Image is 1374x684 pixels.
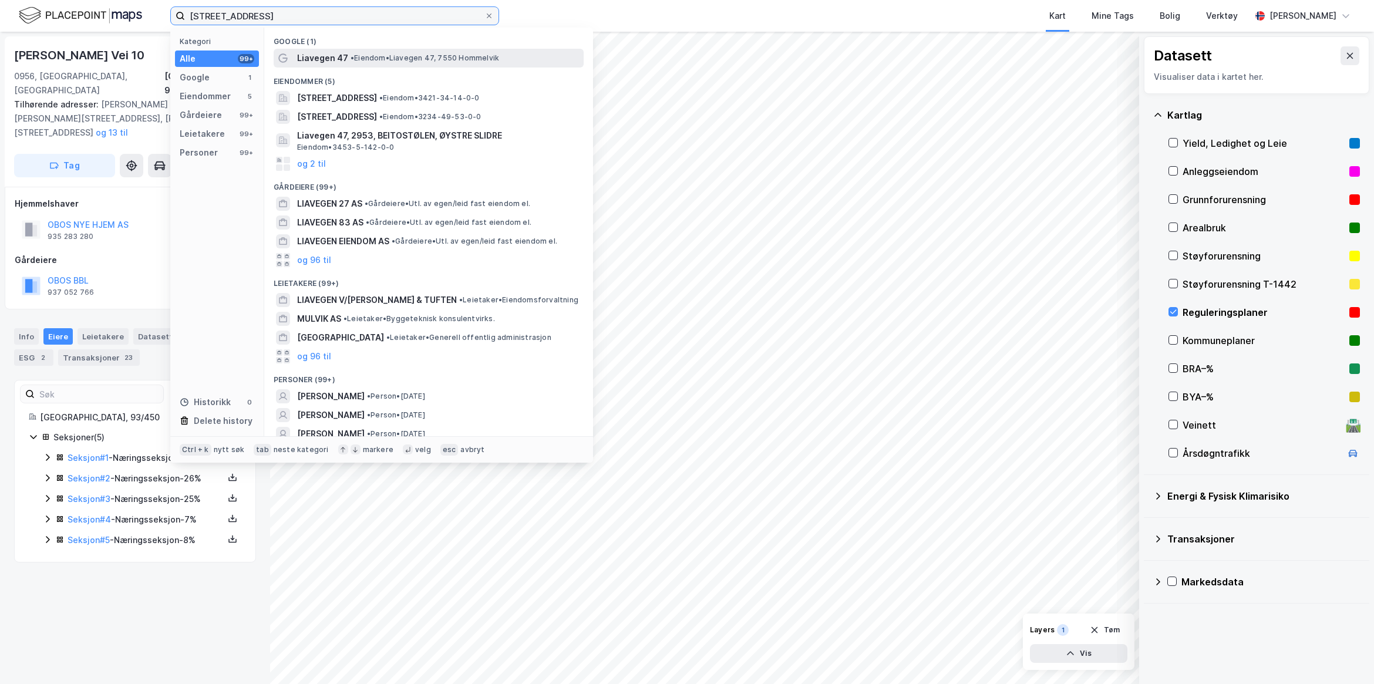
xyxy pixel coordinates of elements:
[68,513,224,527] div: - Næringsseksjon - 7%
[343,314,347,323] span: •
[1167,489,1360,503] div: Energi & Fysisk Klimarisiko
[214,445,245,454] div: nytt søk
[1315,628,1374,684] div: Kontrollprogram for chat
[1183,249,1345,263] div: Støyforurensning
[297,331,384,345] span: [GEOGRAPHIC_DATA]
[297,110,377,124] span: [STREET_ADDRESS]
[264,28,593,49] div: Google (1)
[48,232,93,241] div: 935 283 280
[180,89,231,103] div: Eiendommer
[264,366,593,387] div: Personer (99+)
[1183,418,1341,432] div: Veinett
[68,471,224,486] div: - Næringsseksjon - 26%
[366,218,531,227] span: Gårdeiere • Utl. av egen/leid fast eiendom el.
[264,269,593,291] div: Leietakere (99+)
[14,97,247,140] div: [PERSON_NAME] Vei 10, [PERSON_NAME][STREET_ADDRESS], [PERSON_NAME][STREET_ADDRESS]
[180,444,211,456] div: Ctrl + k
[1057,624,1069,636] div: 1
[367,429,371,438] span: •
[1183,136,1345,150] div: Yield, Ledighet og Leie
[68,514,111,524] a: Seksjon#4
[58,349,140,366] div: Transaksjoner
[194,414,252,428] div: Delete history
[68,494,110,504] a: Seksjon#3
[122,352,135,363] div: 23
[379,93,383,102] span: •
[14,69,164,97] div: 0956, [GEOGRAPHIC_DATA], [GEOGRAPHIC_DATA]
[365,199,530,208] span: Gårdeiere • Utl. av egen/leid fast eiendom el.
[1167,108,1360,122] div: Kartlag
[297,349,331,363] button: og 96 til
[37,352,49,363] div: 2
[297,427,365,441] span: [PERSON_NAME]
[1269,9,1336,23] div: [PERSON_NAME]
[343,314,495,324] span: Leietaker • Byggeteknisk konsulentvirks.
[297,215,363,230] span: LIAVEGEN 83 AS
[365,199,368,208] span: •
[180,70,210,85] div: Google
[68,451,224,465] div: - Næringsseksjon - 35%
[297,51,348,65] span: Liavegen 47
[180,108,222,122] div: Gårdeiere
[297,143,394,152] span: Eiendom • 3453-5-142-0-0
[68,533,224,547] div: - Næringsseksjon - 8%
[53,430,241,444] div: Seksjoner ( 5 )
[1030,644,1127,663] button: Vis
[40,410,241,424] div: [GEOGRAPHIC_DATA], 93/450
[459,295,578,305] span: Leietaker • Eiendomsforvaltning
[1154,46,1212,65] div: Datasett
[367,392,425,401] span: Person • [DATE]
[1183,164,1345,178] div: Anleggseiendom
[1183,193,1345,207] div: Grunnforurensning
[297,253,331,267] button: og 96 til
[1345,417,1361,433] div: 🛣️
[297,197,362,211] span: LIAVEGEN 27 AS
[238,129,254,139] div: 99+
[238,148,254,157] div: 99+
[1154,70,1359,84] div: Visualiser data i kartet her.
[379,112,383,121] span: •
[460,445,484,454] div: avbryt
[14,328,39,345] div: Info
[1315,628,1374,684] iframe: Chat Widget
[392,237,557,246] span: Gårdeiere • Utl. av egen/leid fast eiendom el.
[297,91,377,105] span: [STREET_ADDRESS]
[68,492,224,506] div: - Næringsseksjon - 25%
[297,157,326,171] button: og 2 til
[68,535,110,545] a: Seksjon#5
[297,293,457,307] span: LIAVEGEN V/[PERSON_NAME] & TUFTEN
[1183,362,1345,376] div: BRA–%
[185,7,484,25] input: Søk på adresse, matrikkel, gårdeiere, leietakere eller personer
[264,68,593,89] div: Eiendommer (5)
[14,154,115,177] button: Tag
[297,234,389,248] span: LIAVEGEN EIENDOM AS
[238,54,254,63] div: 99+
[180,37,259,46] div: Kategori
[351,53,499,63] span: Eiendom • Liavegen 47, 7550 Hommelvik
[180,146,218,160] div: Personer
[1183,221,1345,235] div: Arealbruk
[164,69,256,97] div: [GEOGRAPHIC_DATA], 93/450
[297,129,579,143] span: Liavegen 47, 2953, BEITOSTØLEN, ØYSTRE SLIDRE
[297,389,365,403] span: [PERSON_NAME]
[43,328,73,345] div: Eiere
[367,392,371,400] span: •
[379,93,480,103] span: Eiendom • 3421-34-14-0-0
[367,429,425,439] span: Person • [DATE]
[180,127,225,141] div: Leietakere
[245,397,254,407] div: 0
[14,99,101,109] span: Tilhørende adresser:
[367,410,371,419] span: •
[415,445,431,454] div: velg
[133,328,191,345] div: Datasett
[14,46,147,65] div: [PERSON_NAME] Vei 10
[366,218,369,227] span: •
[1030,625,1055,635] div: Layers
[1183,446,1341,460] div: Årsdøgntrafikk
[1049,9,1066,23] div: Kart
[1183,333,1345,348] div: Kommuneplaner
[386,333,390,342] span: •
[19,5,142,26] img: logo.f888ab2527a4732fd821a326f86c7f29.svg
[1160,9,1180,23] div: Bolig
[238,110,254,120] div: 99+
